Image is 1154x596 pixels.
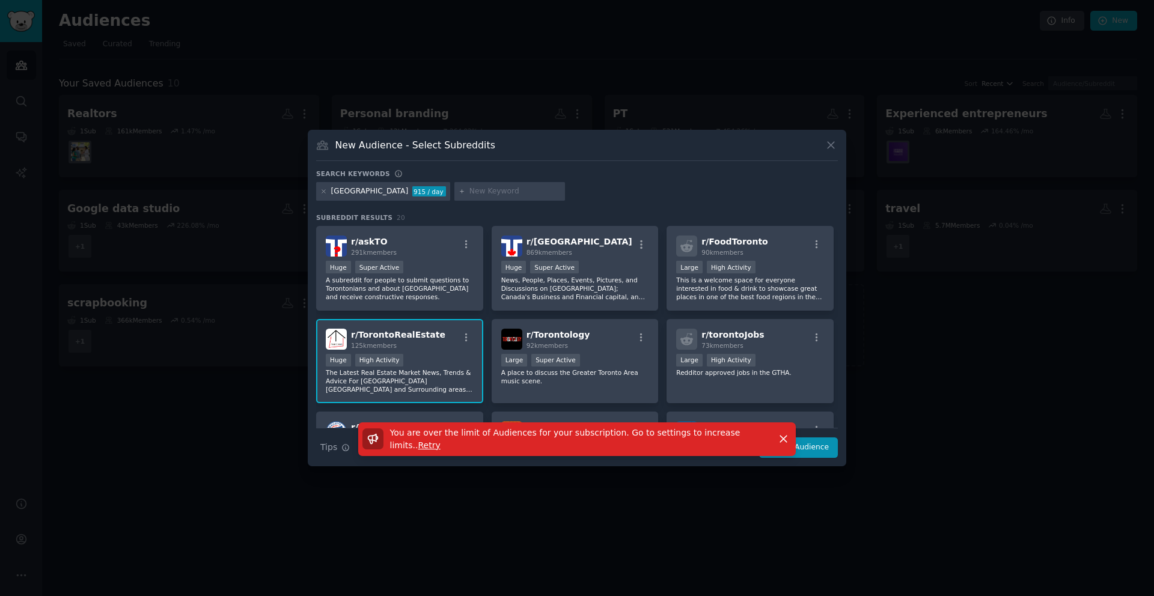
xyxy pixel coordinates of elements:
[676,354,703,366] div: Large
[701,330,764,339] span: r/ torontoJobs
[390,428,740,450] span: You are over the limit of Audiences for your subscription. Go to settings to increase limits. .
[326,368,474,394] p: The Latest Real Estate Market News, Trends & Advice For [GEOGRAPHIC_DATA] [GEOGRAPHIC_DATA] and S...
[316,169,390,178] h3: Search keywords
[501,236,522,257] img: toronto
[351,249,397,256] span: 291k members
[701,237,768,246] span: r/ FoodToronto
[531,354,580,366] div: Super Active
[335,139,495,151] h3: New Audience - Select Subreddits
[331,186,409,197] div: [GEOGRAPHIC_DATA]
[676,276,824,301] p: This is a welcome space for everyone interested in food & drink to showcase great places in one o...
[501,354,528,366] div: Large
[501,368,649,385] p: A place to discuss the Greater Toronto Area music scene.
[501,329,522,350] img: Torontology
[351,237,388,246] span: r/ askTO
[530,261,579,273] div: Super Active
[326,421,347,442] img: Torontobluejays
[351,342,397,349] span: 125k members
[527,249,572,256] span: 869k members
[412,186,446,197] div: 915 / day
[351,330,445,339] span: r/ TorontoRealEstate
[326,236,347,257] img: askTO
[326,276,474,301] p: A subreddit for people to submit questions to Torontonians and about [GEOGRAPHIC_DATA] and receiv...
[501,261,527,273] div: Huge
[469,186,561,197] input: New Keyword
[701,249,743,256] span: 90k members
[418,440,441,450] span: Retry
[676,421,697,442] img: TorontoDriving
[355,354,404,366] div: High Activity
[326,329,347,350] img: TorontoRealEstate
[501,421,522,442] img: torontoraptors
[316,213,392,222] span: Subreddit Results
[707,261,756,273] div: High Activity
[501,276,649,301] p: News, People, Places, Events, Pictures, and Discussions on [GEOGRAPHIC_DATA]; Canada's Business a...
[527,330,590,339] span: r/ Torontology
[355,261,404,273] div: Super Active
[676,368,824,377] p: Redditor approved jobs in the GTHA.
[326,354,351,366] div: Huge
[676,261,703,273] div: Large
[527,237,632,246] span: r/ [GEOGRAPHIC_DATA]
[397,214,405,221] span: 20
[326,261,351,273] div: Huge
[527,342,568,349] span: 92k members
[707,354,756,366] div: High Activity
[701,342,743,349] span: 73k members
